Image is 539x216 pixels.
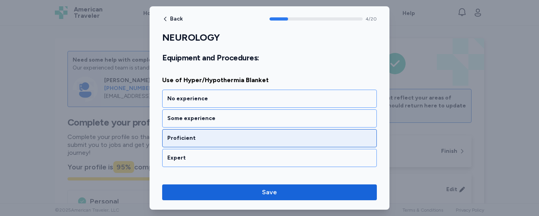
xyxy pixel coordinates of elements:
div: No experience [167,95,372,103]
span: Use of Hyper/Hypothermia Blanket [162,75,377,85]
button: Save [162,184,377,200]
h2: Equipment and Procedures: [162,53,377,63]
span: Save [262,188,277,197]
button: Back [162,16,183,22]
div: Some experience [167,115,372,122]
div: Expert [167,154,372,162]
span: Back [170,16,183,22]
h1: NEUROLOGY [162,32,377,43]
span: 4 / 20 [366,16,377,22]
div: Proficient [167,134,372,142]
